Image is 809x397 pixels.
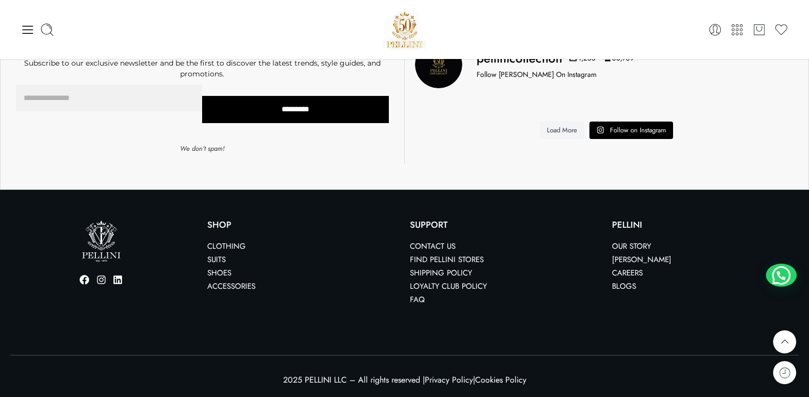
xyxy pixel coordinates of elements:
[612,281,636,292] a: Blogs
[24,58,381,78] span: Subscribe to our exclusive newsletter and be the first to discover the latest trends, style guide...
[612,221,804,229] p: PELLINI
[597,126,604,134] svg: Instagram
[752,23,766,37] a: Cart
[425,374,473,386] a: Privacy Policy
[180,144,225,153] em: We don’t spam!
[410,221,602,229] p: SUPPORT
[10,373,799,387] p: 2025 PELLINI LLC – All rights reserved | |
[207,254,226,265] a: Suits
[16,85,202,112] input: Email Address *
[207,221,399,229] p: Shop
[477,50,562,67] h3: pellinicollection
[540,122,584,139] a: Load More
[774,23,788,37] a: Wishlist
[410,254,484,265] a: Find Pellini Stores
[207,241,246,252] a: Clothing
[475,374,526,386] a: Cookies Policy
[477,69,597,80] p: Follow [PERSON_NAME] On Instagram
[410,281,487,292] a: Loyalty Club Policy
[610,125,666,135] span: Follow on Instagram
[612,267,643,279] a: Careers
[547,125,577,135] span: Load More
[589,122,673,139] a: Instagram Follow on Instagram
[383,8,427,51] img: Pellini
[415,41,799,88] a: Pellini Collection pellinicollection 1,253 80,789 Follow [PERSON_NAME] On Instagram
[207,281,255,292] a: Accessories
[612,254,672,265] a: [PERSON_NAME]
[383,8,427,51] a: Pellini -
[612,241,651,252] a: Our Story
[410,241,456,252] a: Contact us
[207,267,231,279] a: Shoes
[708,23,722,37] a: Login / Register
[410,267,472,279] a: Shipping Policy
[410,294,425,305] a: FAQ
